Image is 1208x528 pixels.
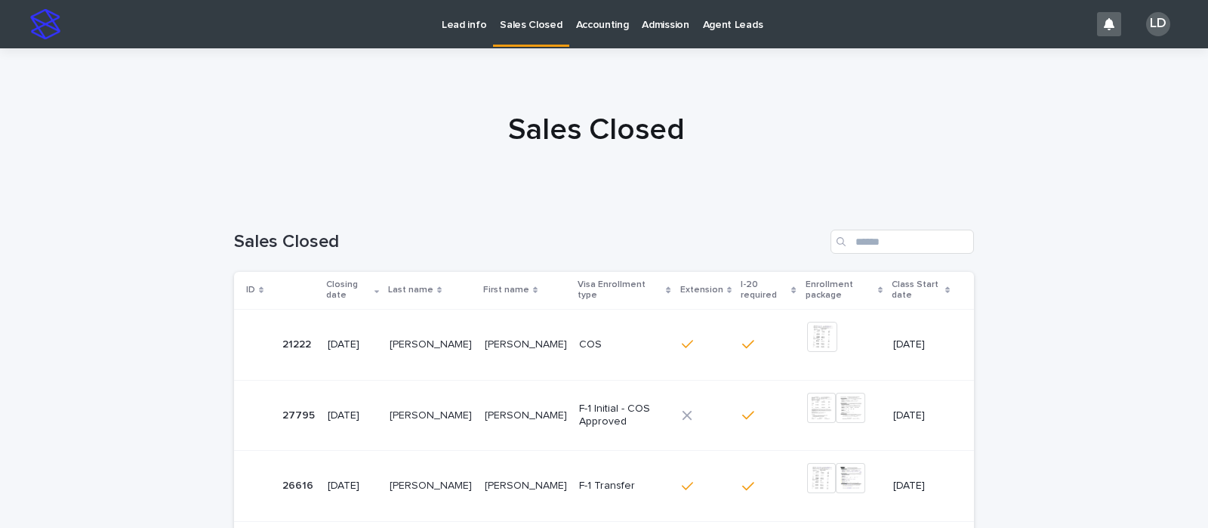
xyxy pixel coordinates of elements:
[578,276,662,304] p: Visa Enrollment type
[282,335,314,351] p: 21222
[390,335,475,351] p: [PERSON_NAME]
[893,409,950,422] p: [DATE]
[234,309,974,380] tr: 2122221222 [DATE][PERSON_NAME][PERSON_NAME] [PERSON_NAME][PERSON_NAME] COS[DATE]
[30,9,60,39] img: stacker-logo-s-only.png
[893,480,950,492] p: [DATE]
[485,477,570,492] p: Luciana Aparecida
[234,380,974,451] tr: 2779527795 [DATE][PERSON_NAME][PERSON_NAME] [PERSON_NAME][PERSON_NAME] F-1 Initial - COS Approved...
[234,451,974,522] tr: 2661626616 [DATE][PERSON_NAME][PERSON_NAME] [PERSON_NAME][PERSON_NAME] F-1 Transfer[DATE]
[579,480,663,492] p: F-1 Transfer
[680,282,723,298] p: Extension
[741,276,787,304] p: I-20 required
[830,230,974,254] input: Search
[892,276,941,304] p: Class Start date
[388,282,433,298] p: Last name
[326,276,371,304] p: Closing date
[226,112,966,148] h1: Sales Closed
[246,282,255,298] p: ID
[579,338,663,351] p: COS
[893,338,950,351] p: [DATE]
[485,406,570,422] p: [PERSON_NAME]
[234,231,824,253] h1: Sales Closed
[328,480,377,492] p: [DATE]
[390,477,475,492] p: Avelar Figueiredo
[328,338,377,351] p: [DATE]
[1146,12,1170,36] div: LD
[485,335,570,351] p: [PERSON_NAME]
[806,276,874,304] p: Enrollment package
[483,282,529,298] p: First name
[390,406,475,422] p: [PERSON_NAME]
[282,477,316,492] p: 26616
[328,409,377,422] p: [DATE]
[282,406,318,422] p: 27795
[579,403,663,428] p: F-1 Initial - COS Approved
